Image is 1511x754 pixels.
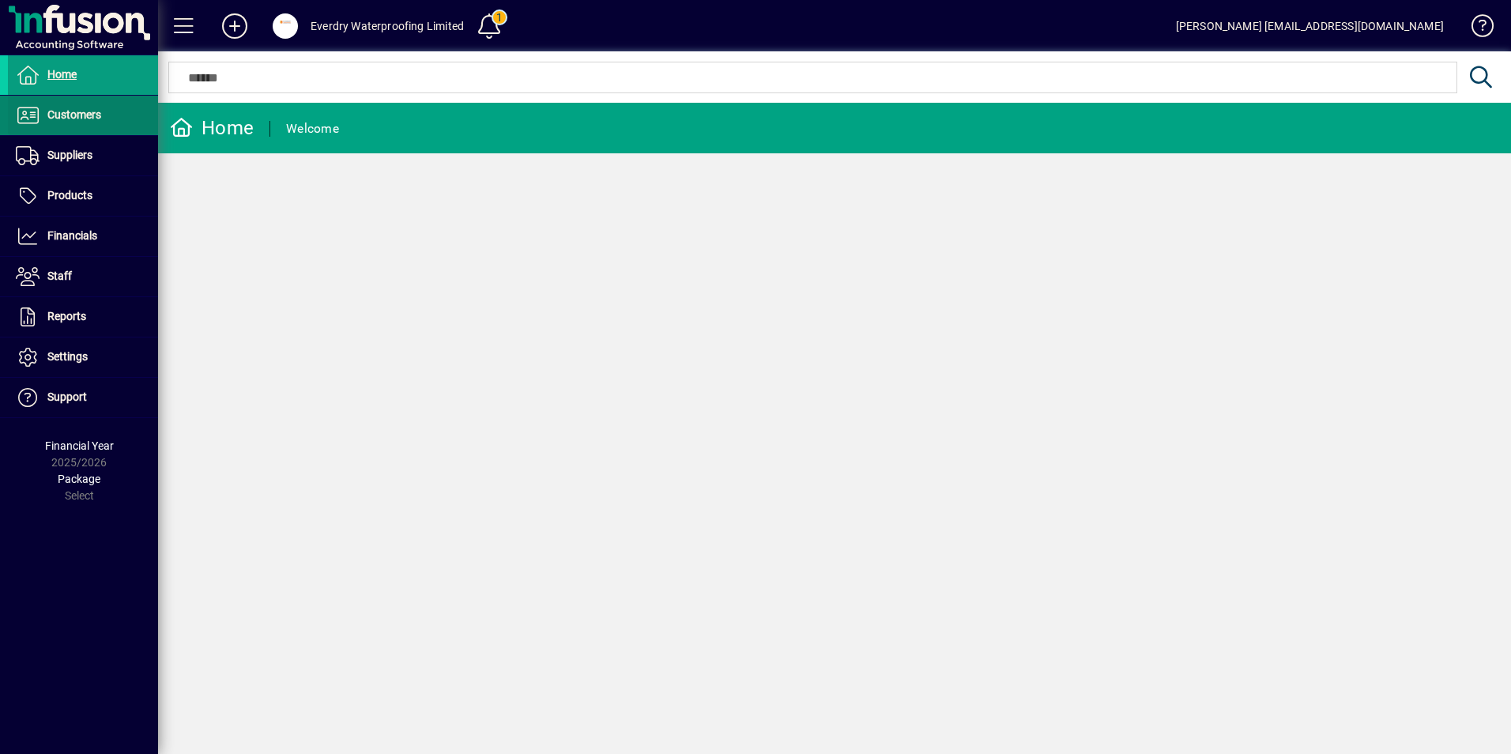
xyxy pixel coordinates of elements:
[1176,13,1444,39] div: [PERSON_NAME] [EMAIL_ADDRESS][DOMAIN_NAME]
[47,189,92,202] span: Products
[8,217,158,256] a: Financials
[8,96,158,135] a: Customers
[47,108,101,121] span: Customers
[8,378,158,417] a: Support
[8,297,158,337] a: Reports
[209,12,260,40] button: Add
[47,270,72,282] span: Staff
[47,350,88,363] span: Settings
[311,13,464,39] div: Everdry Waterproofing Limited
[8,136,158,175] a: Suppliers
[45,439,114,452] span: Financial Year
[8,257,158,296] a: Staff
[47,149,92,161] span: Suppliers
[260,12,311,40] button: Profile
[1460,3,1491,55] a: Knowledge Base
[170,115,254,141] div: Home
[47,68,77,81] span: Home
[58,473,100,485] span: Package
[47,390,87,403] span: Support
[286,116,339,141] div: Welcome
[47,229,97,242] span: Financials
[8,176,158,216] a: Products
[47,310,86,322] span: Reports
[8,337,158,377] a: Settings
